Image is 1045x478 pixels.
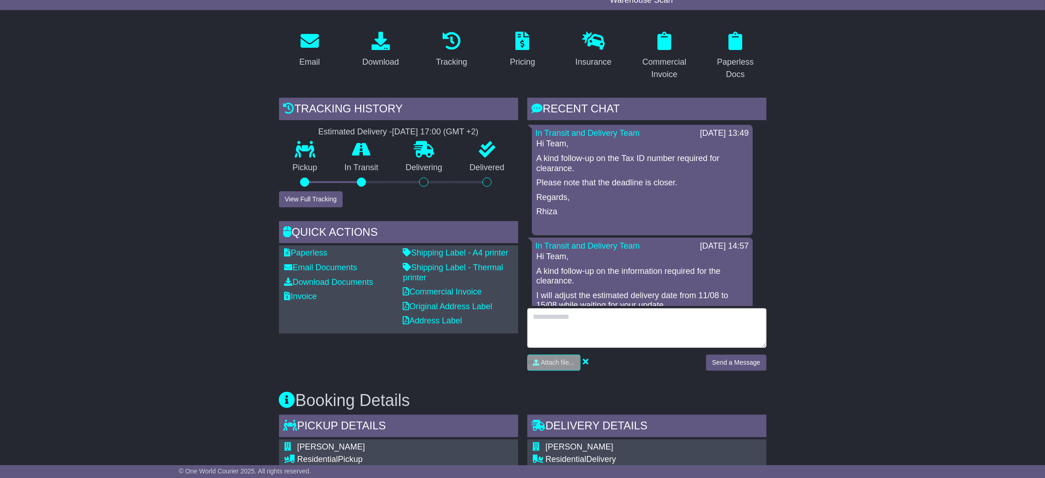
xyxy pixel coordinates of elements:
div: Pickup Details [279,415,518,439]
a: Insurance [569,28,618,72]
p: Delivered [456,163,518,173]
a: Invoice [285,292,317,301]
a: Email Documents [285,263,357,272]
span: Residential [297,455,338,464]
div: Commercial Invoice [640,56,689,81]
div: RECENT CHAT [527,98,766,122]
a: Address Label [403,316,462,325]
span: Residential [546,455,586,464]
p: Delivering [392,163,456,173]
p: Please note that the deadline is closer. [536,178,748,188]
div: Estimated Delivery - [279,127,518,137]
p: In Transit [331,163,392,173]
div: Quick Actions [279,221,518,246]
a: Download [356,28,405,72]
div: [DATE] 13:49 [700,128,749,139]
a: Email [293,28,326,72]
div: Tracking history [279,98,518,122]
a: In Transit and Delivery Team [536,128,640,138]
a: In Transit and Delivery Team [536,241,640,250]
a: Pricing [504,28,541,72]
p: Regards, [536,193,748,203]
a: Shipping Label - Thermal printer [403,263,503,282]
a: Commercial Invoice [634,28,695,84]
a: Tracking [430,28,473,72]
div: [DATE] 17:00 (GMT +2) [392,127,479,137]
a: Original Address Label [403,302,492,311]
div: Paperless Docs [711,56,760,81]
p: Pickup [279,163,331,173]
div: Pricing [510,56,535,68]
div: [DATE] 14:57 [700,241,749,251]
span: © One World Courier 2025. All rights reserved. [179,467,311,475]
span: [PERSON_NAME] [297,442,365,451]
p: A kind follow-up on the Tax ID number required for clearance. [536,154,748,173]
p: Hi Team, [536,139,748,149]
button: Send a Message [706,355,766,371]
a: Shipping Label - A4 printer [403,248,509,257]
div: Download [362,56,399,68]
span: [PERSON_NAME] [546,442,613,451]
div: Email [299,56,320,68]
div: Pickup [297,455,474,465]
a: Paperless Docs [705,28,766,84]
p: Rhiza [536,207,748,217]
p: Hi Team, [536,252,748,262]
div: Delivery [546,455,685,465]
div: Delivery Details [527,415,766,439]
a: Download Documents [285,278,373,287]
div: Tracking [436,56,467,68]
p: I will adjust the estimated delivery date from 11/08 to 15/08 while waiting for your update. [536,291,748,311]
a: Paperless [285,248,328,257]
a: Commercial Invoice [403,287,482,296]
div: Insurance [575,56,612,68]
h3: Booking Details [279,391,766,410]
p: A kind follow-up on the information required for the clearance. [536,267,748,286]
button: View Full Tracking [279,191,343,207]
